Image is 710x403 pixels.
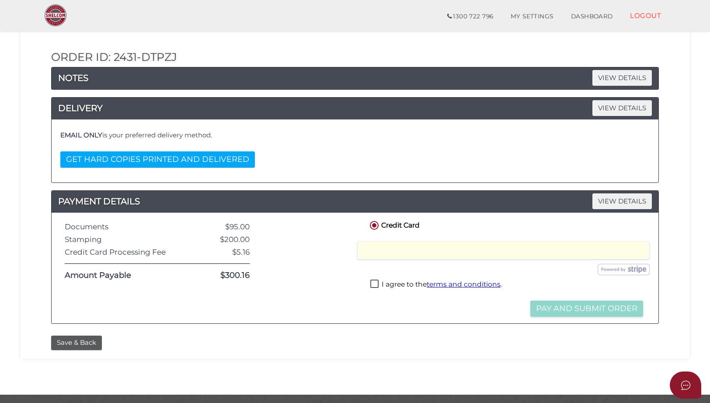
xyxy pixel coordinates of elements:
[186,248,256,256] div: $5.16
[58,271,186,280] div: Amount Payable
[598,264,650,275] img: stripe.png
[60,132,650,139] h4: is your preferred delivery method.
[670,371,701,399] button: Open asap
[562,8,622,25] a: DASHBOARD
[592,193,652,209] span: VIEW DETAILS
[52,101,658,115] a: DELIVERYVIEW DETAILS
[530,301,643,317] button: Pay and Submit Order
[186,223,256,231] div: $95.00
[60,131,102,139] b: EMAIL ONLY
[592,70,652,85] span: VIEW DETAILS
[52,194,658,208] a: PAYMENT DETAILSVIEW DETAILS
[52,71,658,85] a: NOTESVIEW DETAILS
[427,280,501,288] a: terms and conditions
[621,7,670,25] a: LOGOUT
[368,219,420,230] label: Credit Card
[370,280,502,291] label: I agree to the .
[58,223,186,231] div: Documents
[52,194,658,208] h4: PAYMENT DETAILS
[60,151,255,168] button: GET HARD COPIES PRINTED AND DELIVERED
[52,101,658,115] h4: DELIVERY
[592,100,652,116] span: VIEW DETAILS
[58,235,186,244] div: Stamping
[58,248,186,256] div: Credit Card Processing Fee
[502,8,562,25] a: MY SETTINGS
[186,235,256,244] div: $200.00
[51,51,659,63] h2: Order ID: 2431-dtpZJ
[52,71,658,85] h4: NOTES
[186,271,256,280] div: $300.16
[51,336,102,350] button: Save & Back
[439,8,502,25] a: 1300 722 796
[363,246,644,254] iframe: Secure card payment input frame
